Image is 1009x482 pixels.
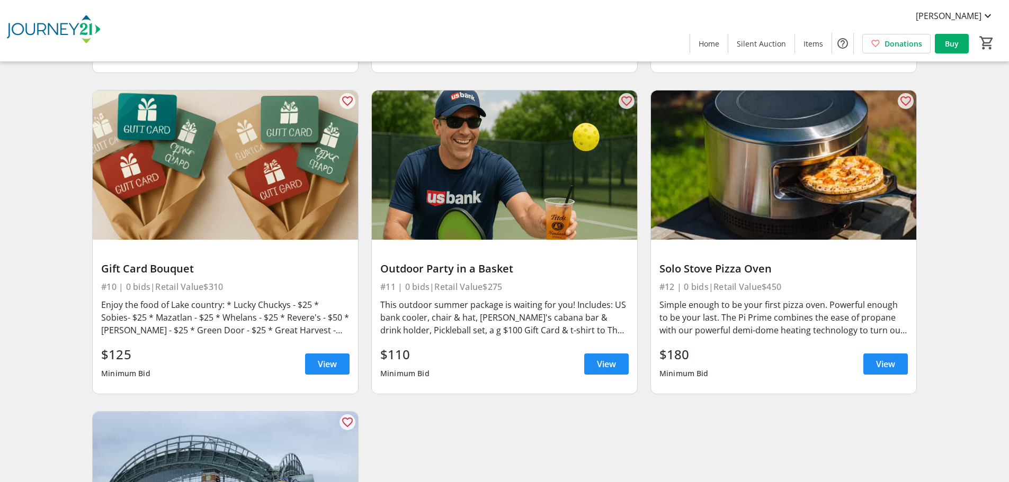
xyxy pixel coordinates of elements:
[584,353,629,375] a: View
[101,279,350,294] div: #10 | 0 bids | Retail Value $310
[305,353,350,375] a: View
[795,34,832,53] a: Items
[101,345,150,364] div: $125
[737,38,786,49] span: Silent Auction
[935,34,969,53] a: Buy
[899,95,912,107] mat-icon: favorite_outline
[876,358,895,370] span: View
[862,34,931,53] a: Donations
[318,358,337,370] span: View
[863,353,908,375] a: View
[659,364,709,383] div: Minimum Bid
[659,279,908,294] div: #12 | 0 bids | Retail Value $450
[699,38,719,49] span: Home
[690,34,728,53] a: Home
[380,364,430,383] div: Minimum Bid
[659,262,908,275] div: Solo Stove Pizza Oven
[659,345,709,364] div: $180
[380,298,629,337] div: This outdoor summer package is waiting for you! Includes: US bank cooler, chair & hat, [PERSON_NA...
[832,33,853,54] button: Help
[380,262,629,275] div: Outdoor Party in a Basket
[907,7,1003,24] button: [PERSON_NAME]
[372,90,637,240] img: Outdoor Party in a Basket
[101,364,150,383] div: Minimum Bid
[341,416,354,429] mat-icon: favorite_outline
[101,298,350,337] div: Enjoy the food of Lake country: * Lucky Chuckys - $25 * Sobies- $25 * Mazatlan - $25 * Whelans - ...
[885,38,922,49] span: Donations
[620,95,633,107] mat-icon: favorite_outline
[945,38,959,49] span: Buy
[803,38,823,49] span: Items
[651,90,916,240] img: Solo Stove Pizza Oven
[380,279,629,294] div: #11 | 0 bids | Retail Value $275
[101,262,350,275] div: Gift Card Bouquet
[916,10,981,22] span: [PERSON_NAME]
[977,33,996,52] button: Cart
[6,4,101,57] img: Journey21's Logo
[341,95,354,107] mat-icon: favorite_outline
[93,90,358,240] img: Gift Card Bouquet
[659,298,908,337] div: Simple enough to be your first pizza oven. Powerful enough to be your last. The Pi Prime combines...
[597,358,616,370] span: View
[380,345,430,364] div: $110
[728,34,794,53] a: Silent Auction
